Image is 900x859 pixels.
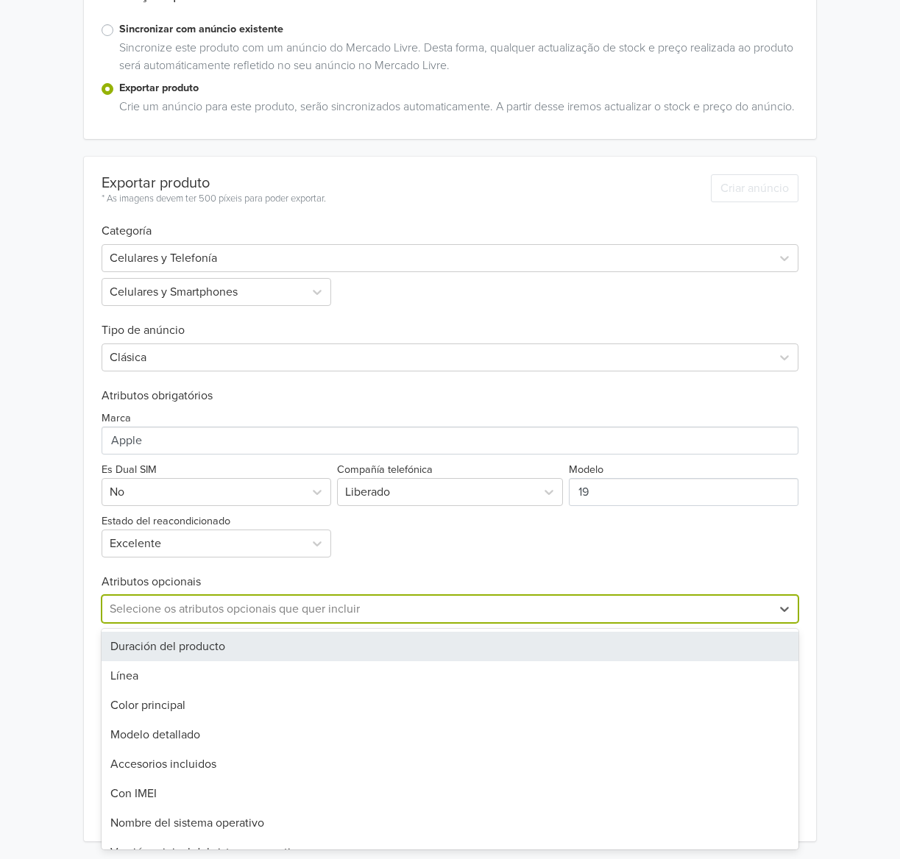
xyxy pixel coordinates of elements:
h6: Tipo de anúncio [102,306,798,338]
label: Es Dual SIM [102,462,157,478]
div: Accesorios incluidos [102,749,798,779]
button: Criar anúncio [711,174,798,202]
label: Exportar produto [119,80,798,96]
label: Modelo [569,462,603,478]
div: Duración del producto [102,632,798,661]
div: Con IMEI [102,779,798,808]
div: Exportar produto [102,174,326,192]
div: Crie um anúncio para este produto, serão sincronizados automaticamente. A partir desse iremos act... [113,98,798,121]
label: Estado del reacondicionado [102,513,230,530]
div: Nombre del sistema operativo [102,808,798,838]
label: Sincronizar com anúncio existente [119,21,798,38]
div: Línea [102,661,798,691]
div: Color principal [102,691,798,720]
h6: Atributos obrigatórios [102,389,798,403]
h6: Categoría [102,207,798,238]
label: Compañía telefónica [337,462,433,478]
div: Sincronize este produto com um anúncio do Mercado Livre. Desta forma, qualquer actualização de st... [113,39,798,80]
h6: Atributos opcionais [102,575,798,589]
div: Modelo detallado [102,720,798,749]
label: Marca [102,410,131,427]
div: * As imagens devem ter 500 píxeis para poder exportar. [102,192,326,207]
